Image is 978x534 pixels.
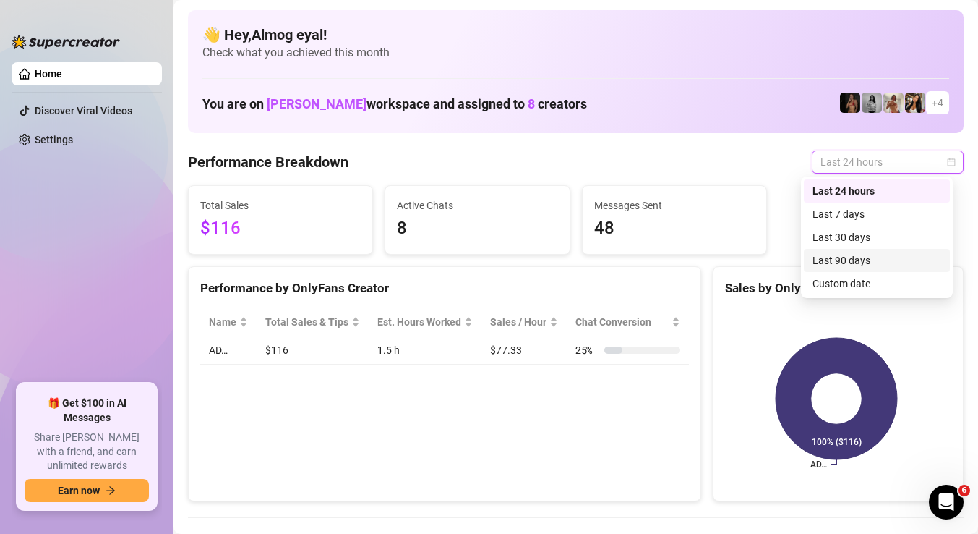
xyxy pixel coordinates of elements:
text: AD… [810,459,827,470]
span: Earn now [58,485,100,496]
span: 🎁 Get $100 in AI Messages [25,397,149,425]
div: Custom date [804,272,950,295]
div: Last 30 days [812,229,941,245]
span: Last 24 hours [820,151,955,173]
th: Sales / Hour [481,308,567,336]
div: Performance by OnlyFans Creator [200,279,689,298]
div: Last 24 hours [804,179,950,203]
img: Green [883,93,904,113]
a: Home [35,68,62,80]
span: arrow-right [106,486,116,496]
div: Last 90 days [812,253,941,268]
span: Name [209,314,236,330]
span: calendar [947,158,956,166]
img: A [862,93,882,113]
span: Messages Sent [594,198,755,213]
span: [PERSON_NAME] [267,96,366,111]
span: Check what you achieved this month [202,45,949,61]
td: AD… [200,336,257,365]
span: Total Sales [200,198,361,213]
span: + 4 [932,95,943,111]
td: $77.33 [481,336,567,365]
span: 48 [594,215,755,242]
div: Last 90 days [804,249,950,272]
span: Chat Conversion [575,314,669,330]
span: $116 [200,215,361,242]
button: Earn nowarrow-right [25,479,149,502]
a: Discover Viral Videos [35,105,132,116]
iframe: Intercom live chat [929,485,964,520]
span: Total Sales & Tips [265,314,348,330]
td: $116 [257,336,369,365]
img: D [840,93,860,113]
div: Sales by OnlyFans Creator [725,279,951,298]
div: Last 30 days [804,226,950,249]
span: 6 [958,485,970,496]
span: Share [PERSON_NAME] with a friend, and earn unlimited rewards [25,431,149,473]
h4: Performance Breakdown [188,152,348,172]
div: Last 7 days [812,206,941,222]
img: logo-BBDzfeDw.svg [12,35,120,49]
td: 1.5 h [369,336,481,365]
h4: 👋 Hey, Almog eyal ! [202,25,949,45]
span: Sales / Hour [490,314,546,330]
img: AD [905,93,925,113]
div: Last 7 days [804,203,950,226]
span: 25 % [575,342,599,358]
h1: You are on workspace and assigned to creators [202,96,587,112]
a: Settings [35,134,73,145]
div: Last 24 hours [812,183,941,199]
span: 8 [528,96,535,111]
th: Name [200,308,257,336]
div: Est. Hours Worked [377,314,461,330]
span: Active Chats [397,198,557,213]
th: Total Sales & Tips [257,308,369,336]
span: 8 [397,215,557,242]
th: Chat Conversion [567,308,689,336]
div: Custom date [812,276,941,292]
